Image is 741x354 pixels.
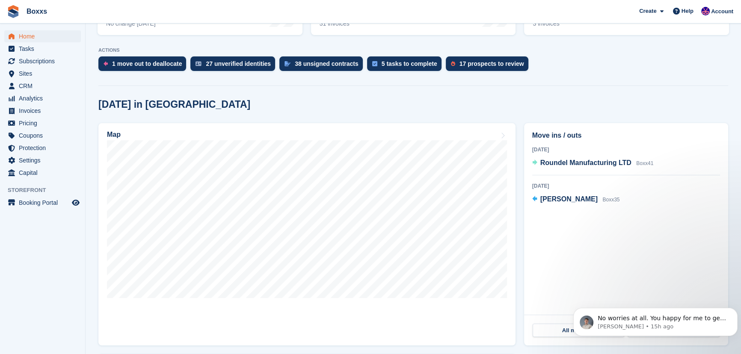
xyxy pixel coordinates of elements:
[4,154,81,166] a: menu
[639,7,656,15] span: Create
[701,7,710,15] img: Jamie Malcolm
[104,61,108,66] img: move_outs_to_deallocate_icon-f764333ba52eb49d3ac5e1228854f67142a1ed5810a6f6cc68b1a99e826820c5.svg
[19,154,70,166] span: Settings
[4,117,81,129] a: menu
[4,197,81,209] a: menu
[4,130,81,142] a: menu
[382,60,437,67] div: 5 tasks to complete
[602,197,619,203] span: Boxx35
[532,146,720,153] div: [DATE]
[532,158,654,169] a: Roundel Manufacturing LTD Boxx41
[4,92,81,104] a: menu
[533,20,591,27] div: 3 invoices
[71,198,81,208] a: Preview store
[4,43,81,55] a: menu
[19,167,70,179] span: Capital
[711,7,733,16] span: Account
[4,142,81,154] a: menu
[451,61,455,66] img: prospect-51fa495bee0391a8d652442698ab0144808aea92771e9ea1ae160a38d050c398.svg
[19,80,70,92] span: CRM
[4,55,81,67] a: menu
[19,68,70,80] span: Sites
[196,61,202,66] img: verify_identity-adf6edd0f0f0b5bbfe63781bf79b02c33cf7c696d77639b501bdc392416b5a36.svg
[7,5,20,18] img: stora-icon-8386f47178a22dfd0bd8f6a31ec36ba5ce8667c1dd55bd0f319d3a0aa187defe.svg
[532,130,720,141] h2: Move ins / outs
[682,7,694,15] span: Help
[295,60,359,67] div: 38 unsigned contracts
[190,56,279,75] a: 27 unverified identities
[19,130,70,142] span: Coupons
[19,43,70,55] span: Tasks
[4,105,81,117] a: menu
[636,160,653,166] span: Boxx41
[19,117,70,129] span: Pricing
[4,30,81,42] a: menu
[372,61,377,66] img: task-75834270c22a3079a89374b754ae025e5fb1db73e45f91037f5363f120a921f8.svg
[106,20,156,27] div: No change [DATE]
[19,142,70,154] span: Protection
[98,47,728,53] p: ACTIONS
[532,182,720,190] div: [DATE]
[19,30,70,42] span: Home
[4,68,81,80] a: menu
[19,92,70,104] span: Analytics
[98,56,190,75] a: 1 move out to deallocate
[19,105,70,117] span: Invoices
[112,60,182,67] div: 1 move out to deallocate
[320,20,383,27] div: 31 invoices
[98,123,516,345] a: Map
[4,167,81,179] a: menu
[107,131,121,139] h2: Map
[19,55,70,67] span: Subscriptions
[4,80,81,92] a: menu
[446,56,533,75] a: 17 prospects to review
[540,195,598,203] span: [PERSON_NAME]
[570,290,741,350] iframe: Intercom notifications message
[8,186,85,195] span: Storefront
[98,99,250,110] h2: [DATE] in [GEOGRAPHIC_DATA]
[285,61,290,66] img: contract_signature_icon-13c848040528278c33f63329250d36e43548de30e8caae1d1a13099fd9432cc5.svg
[459,60,524,67] div: 17 prospects to review
[279,56,367,75] a: 38 unsigned contracts
[23,4,50,18] a: Boxxs
[19,197,70,209] span: Booking Portal
[532,194,620,205] a: [PERSON_NAME] Boxx35
[540,159,631,166] span: Roundel Manufacturing LTD
[533,324,625,337] a: All move ins
[367,56,446,75] a: 5 tasks to complete
[206,60,271,67] div: 27 unverified identities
